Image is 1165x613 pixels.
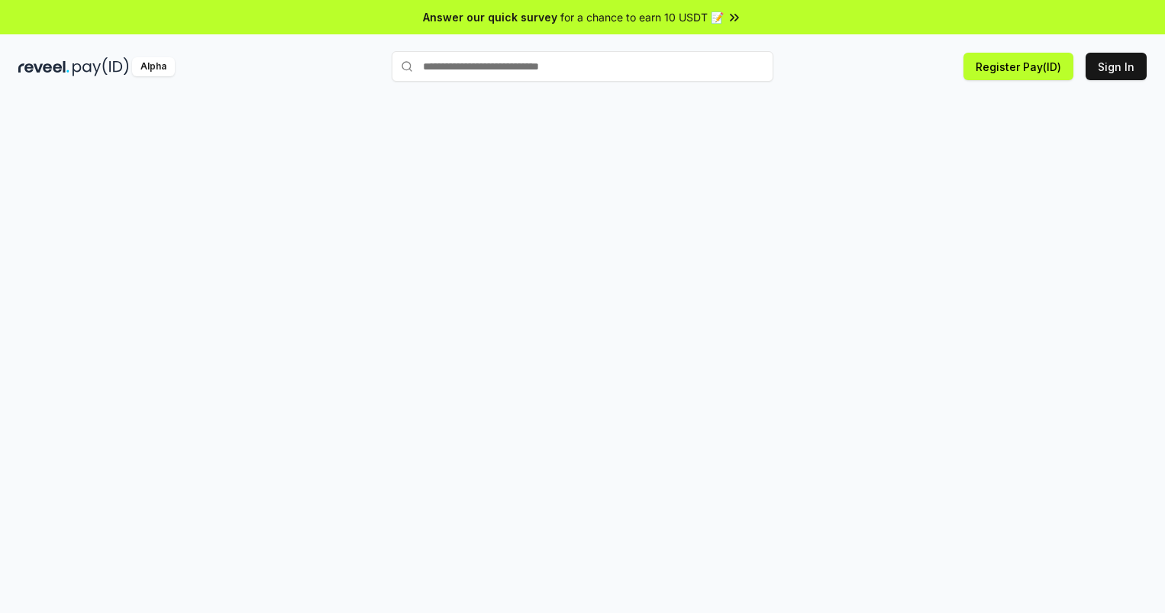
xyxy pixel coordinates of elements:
[18,57,69,76] img: reveel_dark
[73,57,129,76] img: pay_id
[423,9,557,25] span: Answer our quick survey
[963,53,1073,80] button: Register Pay(ID)
[132,57,175,76] div: Alpha
[1086,53,1147,80] button: Sign In
[560,9,724,25] span: for a chance to earn 10 USDT 📝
